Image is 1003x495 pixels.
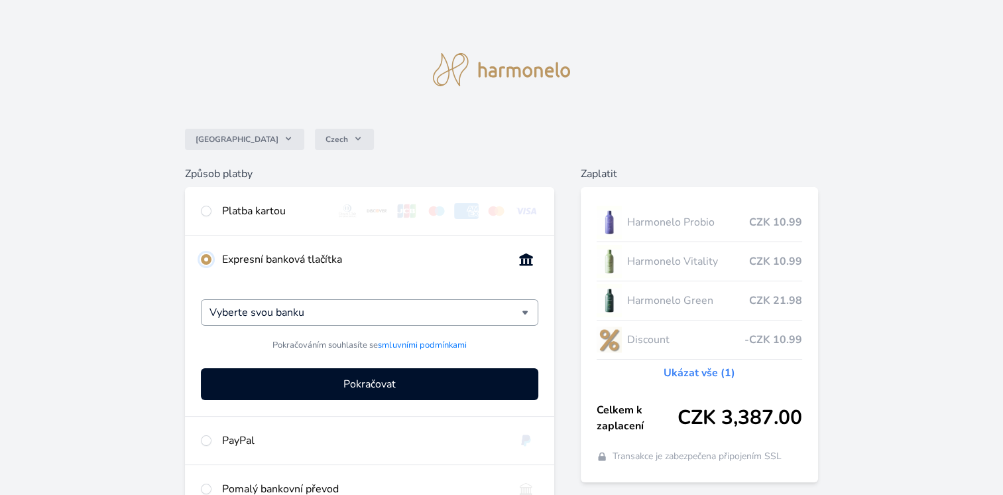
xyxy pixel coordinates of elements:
[209,305,522,320] input: Hledat...
[185,129,304,150] button: [GEOGRAPHIC_DATA]
[627,253,749,269] span: Harmonelo Vitality
[335,203,360,219] img: diners.svg
[664,365,735,381] a: Ukázat vše (1)
[597,323,622,356] img: discount-lo.png
[222,203,325,219] div: Platba kartou
[343,376,396,392] span: Pokračovat
[613,450,782,463] span: Transakce je zabezpečena připojením SSL
[749,293,802,309] span: CZK 21.98
[325,134,348,145] span: Czech
[315,129,374,150] button: Czech
[627,214,749,230] span: Harmonelo Probio
[454,203,479,219] img: amex.svg
[678,406,802,430] span: CZK 3,387.00
[394,203,419,219] img: jcb.svg
[749,253,802,269] span: CZK 10.99
[581,166,818,182] h6: Zaplatit
[597,284,622,317] img: CLEAN_GREEN_se_stinem_x-lo.jpg
[484,203,508,219] img: mc.svg
[365,203,389,219] img: discover.svg
[196,134,278,145] span: [GEOGRAPHIC_DATA]
[514,433,538,449] img: paypal.svg
[597,402,678,434] span: Celkem k zaplacení
[744,332,802,348] span: -CZK 10.99
[201,299,538,326] div: Vyberte svou banku
[749,214,802,230] span: CZK 10.99
[222,433,503,449] div: PayPal
[185,166,554,182] h6: Způsob platby
[272,339,466,352] span: Pokračováním souhlasíte se
[514,203,538,219] img: visa.svg
[514,251,538,267] img: onlineBanking_CZ.svg
[597,206,622,239] img: CLEAN_PROBIO_se_stinem_x-lo.jpg
[627,332,744,348] span: Discount
[222,251,503,267] div: Expresní banková tlačítka
[378,339,466,351] a: smluvními podmínkami
[433,53,571,86] img: logo.svg
[597,245,622,278] img: CLEAN_VITALITY_se_stinem_x-lo.jpg
[627,293,749,309] span: Harmonelo Green
[424,203,449,219] img: maestro.svg
[201,368,538,400] button: Pokračovat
